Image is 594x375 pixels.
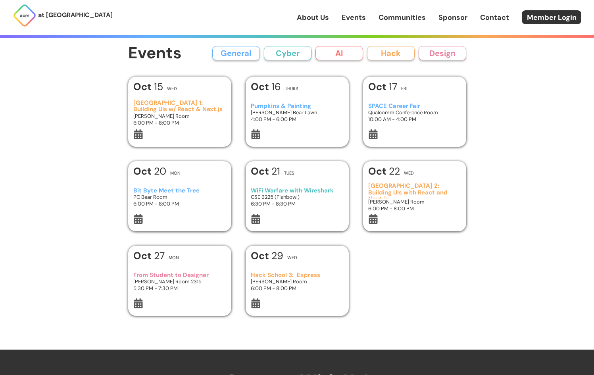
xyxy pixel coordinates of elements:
[133,80,154,93] b: Oct
[287,256,297,260] h2: Wed
[251,82,281,92] h1: 16
[133,194,226,200] h3: PC Bear Room
[251,80,271,93] b: Oct
[368,166,400,176] h1: 22
[133,251,165,261] h1: 27
[251,165,271,178] b: Oct
[251,278,343,285] h3: [PERSON_NAME] Room
[368,198,461,205] h3: [PERSON_NAME] Room
[368,82,397,92] h1: 17
[133,166,166,176] h1: 20
[38,10,113,20] p: at [GEOGRAPHIC_DATA]
[169,256,179,260] h2: Mon
[133,285,226,292] h3: 5:30 PM - 7:30 PM
[379,12,426,23] a: Communities
[133,187,226,194] h3: Bit Byte Meet the Tree
[133,278,226,285] h3: [PERSON_NAME] Room 2315
[251,116,343,123] h3: 4:00 PM - 6:00 PM
[251,272,343,279] h3: Hack School 3: Express
[170,171,181,175] h2: Mon
[251,285,343,292] h3: 6:00 PM - 8:00 PM
[133,119,226,126] h3: 6:00 PM - 8:00 PM
[342,12,366,23] a: Events
[297,12,329,23] a: About Us
[285,87,298,91] h2: Thurs
[251,103,343,110] h3: Pumpkins & Painting
[251,166,280,176] h1: 21
[401,87,408,91] h2: Fri
[133,249,154,262] b: Oct
[251,187,343,194] h3: WiFi Warfare with Wireshark
[13,4,37,27] img: ACM Logo
[251,249,271,262] b: Oct
[167,87,177,91] h2: Wed
[133,100,226,113] h3: [GEOGRAPHIC_DATA] 1: Building UIs w/ React & Next.js
[133,165,154,178] b: Oct
[133,113,226,119] h3: [PERSON_NAME] Room
[368,109,461,116] h3: Qualcomm Conference Room
[404,171,414,175] h2: Wed
[438,12,467,23] a: Sponsor
[368,103,461,110] h3: SPACE Career Fair
[251,200,343,207] h3: 6:30 PM - 8:30 PM
[212,46,260,60] button: General
[133,200,226,207] h3: 6:00 PM - 8:00 PM
[480,12,509,23] a: Contact
[419,46,466,60] button: Design
[251,109,343,116] h3: [PERSON_NAME] Bear Lawn
[368,165,389,178] b: Oct
[133,82,163,92] h1: 15
[284,171,294,175] h2: Tues
[264,46,311,60] button: Cyber
[315,46,363,60] button: AI
[368,205,461,212] h3: 6:00 PM - 8:00 PM
[368,116,461,123] h3: 10:00 AM - 4:00 PM
[13,4,113,27] a: at [GEOGRAPHIC_DATA]
[368,80,389,93] b: Oct
[128,44,182,62] h1: Events
[368,183,461,198] h3: [GEOGRAPHIC_DATA] 2: Building UIs with React and Next.js
[522,10,581,24] a: Member Login
[251,194,343,200] h3: CSE B225 (Fishbowl)
[367,46,415,60] button: Hack
[251,251,283,261] h1: 29
[133,272,226,279] h3: From Student to Designer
